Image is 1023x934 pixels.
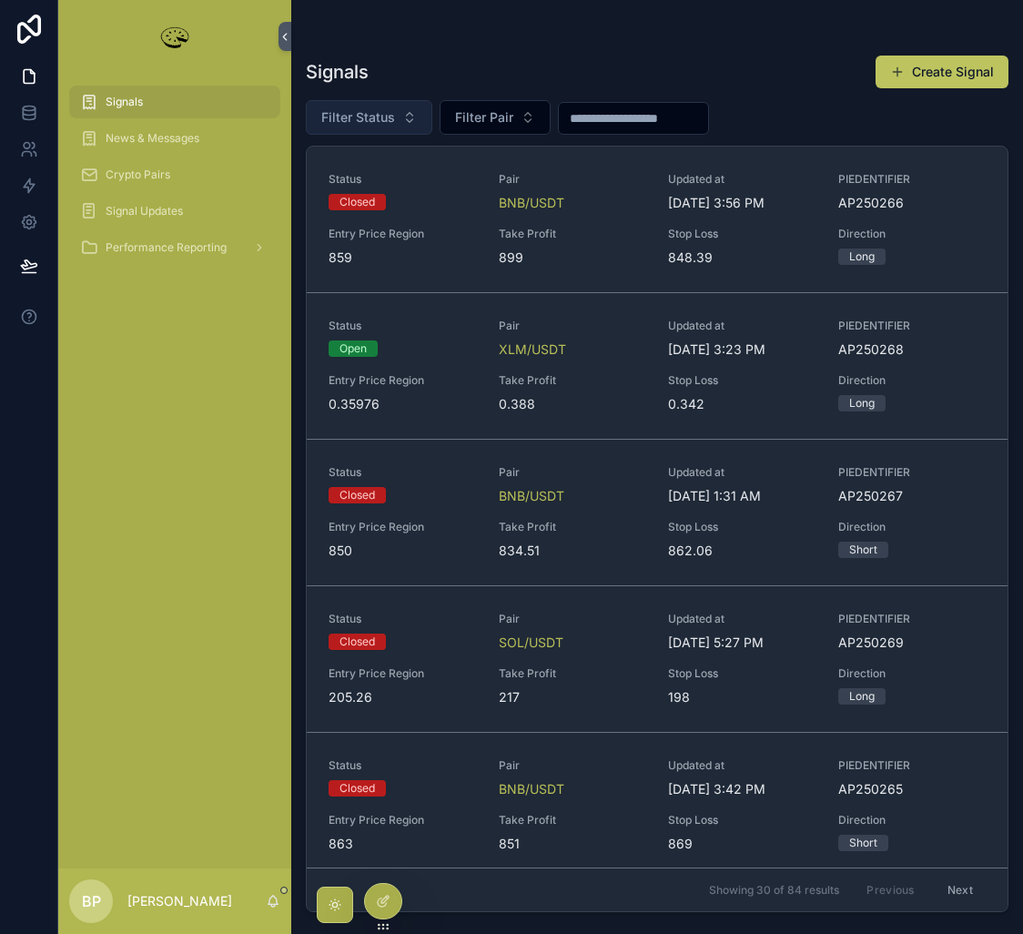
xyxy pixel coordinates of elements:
[876,56,1008,88] button: Create Signal
[668,340,816,359] span: [DATE] 3:23 PM
[329,542,477,560] span: 850
[668,373,816,388] span: Stop Loss
[329,319,477,333] span: Status
[499,249,647,267] span: 899
[838,194,987,212] span: AP250266
[838,813,987,827] span: Direction
[838,634,987,652] span: AP250269
[307,292,1008,439] a: StatusOpenPairXLM/USDTUpdated at[DATE] 3:23 PMPIEDENTIFIERAP250268Entry Price Region0.35976Take P...
[329,465,477,480] span: Status
[668,835,816,853] span: 869
[339,194,375,210] div: Closed
[668,612,816,626] span: Updated at
[838,373,987,388] span: Direction
[668,813,816,827] span: Stop Loss
[668,172,816,187] span: Updated at
[499,395,647,413] span: 0.388
[329,249,477,267] span: 859
[499,465,647,480] span: Pair
[499,340,566,359] a: XLM/USDT
[339,780,375,797] div: Closed
[69,195,280,228] a: Signal Updates
[440,100,551,135] button: Select Button
[106,131,199,146] span: News & Messages
[849,835,877,851] div: Short
[329,688,477,706] span: 205.26
[69,158,280,191] a: Crypto Pairs
[499,688,647,706] span: 217
[668,227,816,241] span: Stop Loss
[499,194,564,212] a: BNB/USDT
[321,108,395,127] span: Filter Status
[157,22,193,51] img: App logo
[499,758,647,773] span: Pair
[499,813,647,827] span: Take Profit
[329,758,477,773] span: Status
[307,585,1008,732] a: StatusClosedPairSOL/USDTUpdated at[DATE] 5:27 PMPIEDENTIFIERAP250269Entry Price Region205.26Take ...
[69,231,280,264] a: Performance Reporting
[499,612,647,626] span: Pair
[668,780,816,798] span: [DATE] 3:42 PM
[106,240,227,255] span: Performance Reporting
[668,319,816,333] span: Updated at
[307,732,1008,878] a: StatusClosedPairBNB/USDTUpdated at[DATE] 3:42 PMPIEDENTIFIERAP250265Entry Price Region863Take Pro...
[935,876,986,904] button: Next
[499,780,564,798] a: BNB/USDT
[329,520,477,534] span: Entry Price Region
[499,319,647,333] span: Pair
[838,612,987,626] span: PIEDENTIFIER
[838,340,987,359] span: AP250268
[849,395,875,411] div: Long
[499,634,563,652] a: SOL/USDT
[82,890,101,912] span: BP
[499,542,647,560] span: 834.51
[339,487,375,503] div: Closed
[69,86,280,118] a: Signals
[838,172,987,187] span: PIEDENTIFIER
[306,59,369,85] h1: Signals
[499,666,647,681] span: Take Profit
[668,666,816,681] span: Stop Loss
[329,612,477,626] span: Status
[329,373,477,388] span: Entry Price Region
[106,168,170,182] span: Crypto Pairs
[69,122,280,155] a: News & Messages
[329,813,477,827] span: Entry Price Region
[499,373,647,388] span: Take Profit
[838,758,987,773] span: PIEDENTIFIER
[499,227,647,241] span: Take Profit
[127,892,232,910] p: [PERSON_NAME]
[499,835,647,853] span: 851
[838,666,987,681] span: Direction
[668,249,816,267] span: 848.39
[307,439,1008,585] a: StatusClosedPairBNB/USDTUpdated at[DATE] 1:31 AMPIEDENTIFIERAP250267Entry Price Region850Take Pro...
[329,835,477,853] span: 863
[668,395,816,413] span: 0.342
[709,883,839,898] span: Showing 30 of 84 results
[106,95,143,109] span: Signals
[668,520,816,534] span: Stop Loss
[455,108,513,127] span: Filter Pair
[668,688,816,706] span: 198
[307,147,1008,292] a: StatusClosedPairBNB/USDTUpdated at[DATE] 3:56 PMPIEDENTIFIERAP250266Entry Price Region859Take Pro...
[849,542,877,558] div: Short
[499,487,564,505] a: BNB/USDT
[838,227,987,241] span: Direction
[329,172,477,187] span: Status
[838,465,987,480] span: PIEDENTIFIER
[849,688,875,705] div: Long
[838,520,987,534] span: Direction
[668,194,816,212] span: [DATE] 3:56 PM
[838,487,987,505] span: AP250267
[339,634,375,650] div: Closed
[339,340,367,357] div: Open
[668,465,816,480] span: Updated at
[499,520,647,534] span: Take Profit
[668,487,816,505] span: [DATE] 1:31 AM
